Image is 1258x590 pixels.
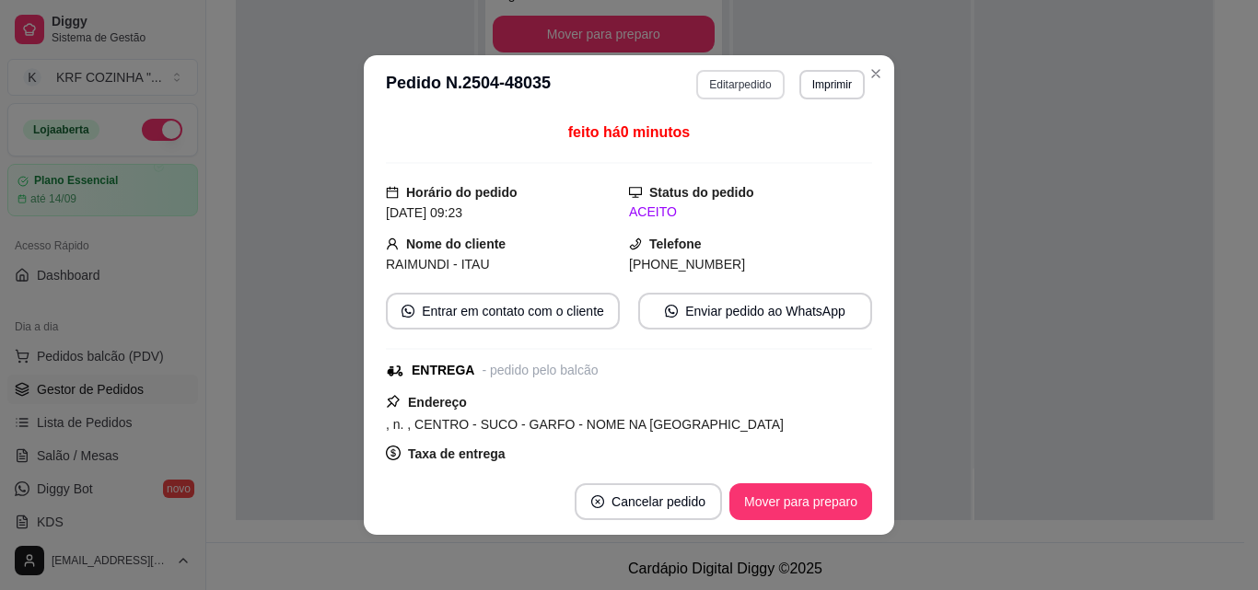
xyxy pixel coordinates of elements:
strong: Telefone [649,237,702,251]
span: pushpin [386,394,401,409]
span: whats-app [665,305,678,318]
div: ENTREGA [412,361,474,380]
strong: Endereço [408,395,467,410]
button: Mover para preparo [729,483,872,520]
span: user [386,237,399,250]
div: ACEITO [629,202,872,222]
div: - pedido pelo balcão [482,361,598,380]
span: phone [629,237,642,250]
button: Close [861,59,891,88]
span: [PHONE_NUMBER] [629,257,745,272]
span: , n. , CENTRO - SUCO - GARFO - NOME NA [GEOGRAPHIC_DATA] [386,417,784,432]
span: desktop [629,186,642,199]
span: calendar [386,186,399,199]
h3: Pedido N. 2504-48035 [386,70,551,99]
span: feito há 0 minutos [568,124,690,140]
span: close-circle [591,495,604,508]
button: Editarpedido [696,70,784,99]
strong: Nome do cliente [406,237,506,251]
span: whats-app [402,305,414,318]
span: RAIMUNDI - ITAU [386,257,490,272]
strong: Taxa de entrega [408,446,506,461]
button: Imprimir [799,70,865,99]
button: close-circleCancelar pedido [575,483,722,520]
strong: Status do pedido [649,185,754,200]
span: dollar [386,445,401,460]
strong: Horário do pedido [406,185,518,200]
span: [DATE] 09:23 [386,205,462,220]
button: whats-appEntrar em contato com o cliente [386,293,620,330]
button: whats-appEnviar pedido ao WhatsApp [638,293,872,330]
